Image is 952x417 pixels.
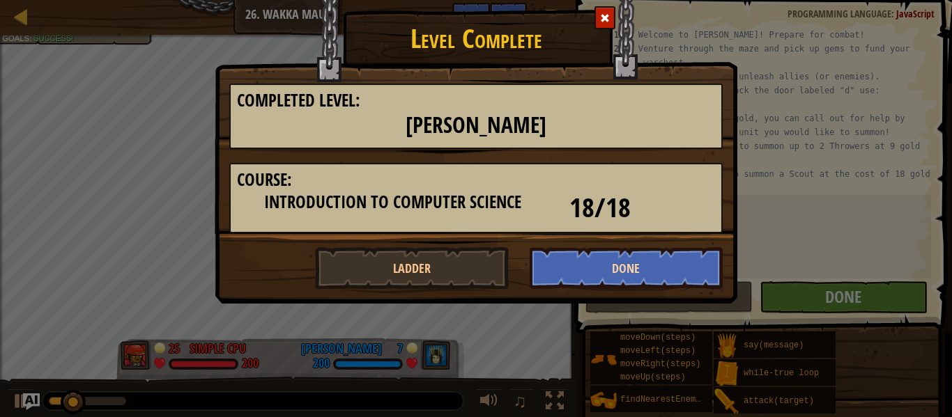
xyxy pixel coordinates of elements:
[530,247,723,289] button: Done
[237,171,715,189] h3: Course:
[215,17,737,53] h1: Level Complete
[237,113,715,138] h2: [PERSON_NAME]
[569,189,631,226] span: 18/18
[237,193,548,212] h3: Introduction to Computer Science
[237,91,715,110] h3: Completed Level:
[315,247,509,289] button: Ladder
